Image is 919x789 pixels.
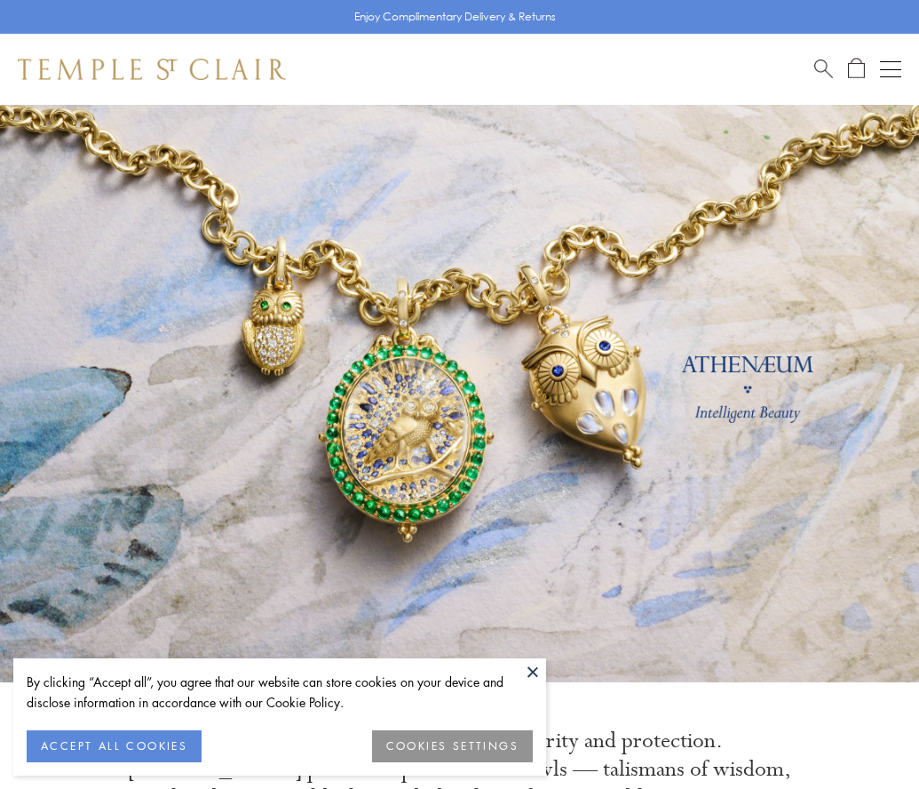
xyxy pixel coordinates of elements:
[27,672,533,713] div: By clicking “Accept all”, you agree that our website can store cookies on your device and disclos...
[354,8,556,26] p: Enjoy Complimentary Delivery & Returns
[814,58,833,80] a: Search
[880,59,901,80] button: Open navigation
[18,59,286,80] img: Temple St. Clair
[27,730,202,762] button: ACCEPT ALL COOKIES
[848,58,865,80] a: Open Shopping Bag
[372,730,533,762] button: COOKIES SETTINGS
